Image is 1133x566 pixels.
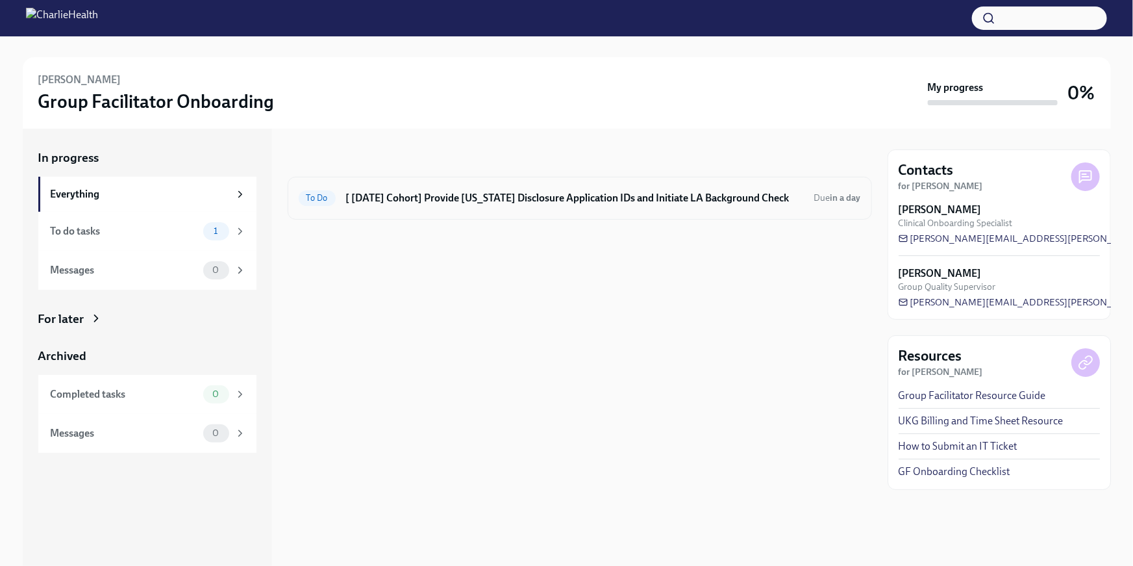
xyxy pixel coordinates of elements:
[38,414,256,453] a: Messages0
[38,149,256,166] a: In progress
[899,414,1064,428] a: UKG Billing and Time Sheet Resource
[899,181,983,192] strong: for [PERSON_NAME]
[1068,81,1095,105] h3: 0%
[899,161,954,180] h4: Contacts
[814,192,861,203] span: Due
[51,426,198,441] div: Messages
[899,465,1010,479] a: GF Onboarding Checklist
[38,212,256,251] a: To do tasks1
[206,226,225,236] span: 1
[51,387,198,402] div: Completed tasks
[899,281,996,293] span: Group Quality Supervisor
[38,311,256,328] a: For later
[899,439,1017,454] a: How to Submit an IT Ticket
[51,224,198,238] div: To do tasks
[928,81,984,95] strong: My progress
[346,191,804,205] h6: [ [DATE] Cohort] Provide [US_STATE] Disclosure Application IDs and Initiate LA Background Check
[299,193,336,203] span: To Do
[38,177,256,212] a: Everything
[899,389,1046,403] a: Group Facilitator Resource Guide
[51,263,198,277] div: Messages
[38,90,275,113] h3: Group Facilitator Onboarding
[299,188,861,209] a: To Do[ [DATE] Cohort] Provide [US_STATE] Disclosure Application IDs and Initiate LA Background Ch...
[38,251,256,290] a: Messages0
[899,346,962,366] h4: Resources
[814,192,861,204] span: September 10th, 2025 10:00
[899,203,982,217] strong: [PERSON_NAME]
[205,428,227,438] span: 0
[899,367,983,378] strong: for [PERSON_NAME]
[830,192,861,203] strong: in a day
[205,389,227,399] span: 0
[38,73,121,87] h6: [PERSON_NAME]
[899,217,1013,229] span: Clinical Onboarding Specialist
[51,187,229,201] div: Everything
[899,266,982,281] strong: [PERSON_NAME]
[205,265,227,275] span: 0
[26,8,98,29] img: CharlieHealth
[38,311,84,328] div: For later
[288,149,349,166] div: In progress
[38,375,256,414] a: Completed tasks0
[38,348,256,365] a: Archived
